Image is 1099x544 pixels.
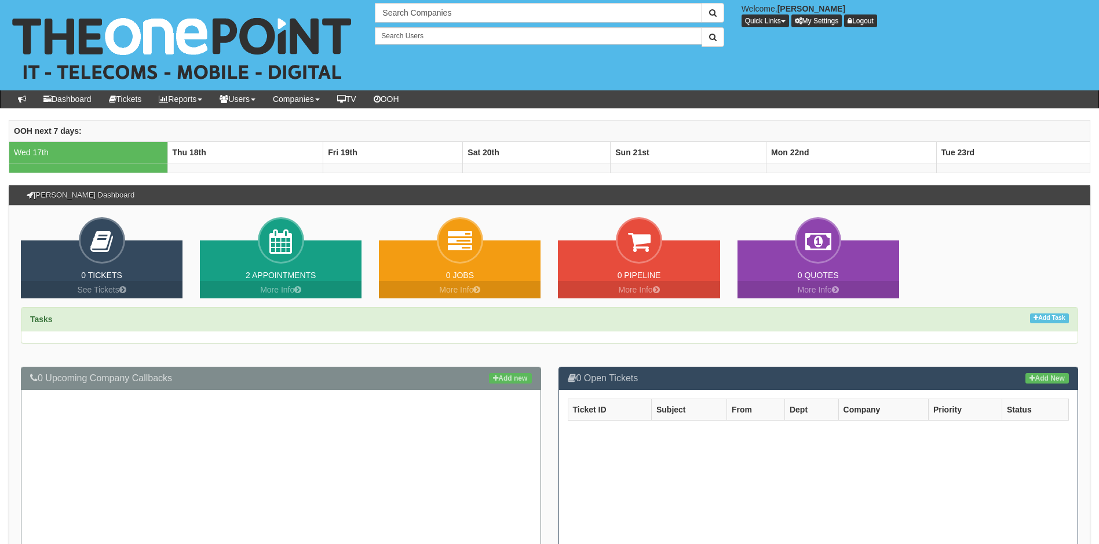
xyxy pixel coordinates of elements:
td: Wed 17th [9,141,168,163]
th: Company [838,399,928,420]
h3: 0 Open Tickets [568,373,1069,384]
th: Sun 21st [611,141,766,163]
h3: [PERSON_NAME] Dashboard [21,185,140,205]
a: 0 Jobs [446,271,474,280]
th: Fri 19th [323,141,463,163]
a: More Info [200,281,362,298]
a: Dashboard [35,90,100,108]
a: Tickets [100,90,151,108]
th: Thu 18th [167,141,323,163]
a: Users [211,90,264,108]
th: Status [1002,399,1068,420]
th: Mon 22nd [766,141,937,163]
a: More Info [737,281,899,298]
a: More Info [558,281,720,298]
th: Sat 20th [463,141,611,163]
a: My Settings [791,14,842,27]
a: See Tickets [21,281,182,298]
a: 0 Pipeline [618,271,661,280]
a: TV [328,90,365,108]
th: From [726,399,784,420]
input: Search Users [375,27,702,45]
a: Logout [844,14,877,27]
button: Quick Links [742,14,789,27]
a: Add New [1025,373,1069,384]
a: Add Task [1030,313,1069,323]
b: [PERSON_NAME] [777,4,845,13]
a: Add new [489,373,531,384]
a: 2 Appointments [246,271,316,280]
a: Companies [264,90,328,108]
a: 0 Tickets [81,271,122,280]
div: Welcome, [733,3,1099,27]
th: Tue 23rd [936,141,1090,163]
a: More Info [379,281,541,298]
a: OOH [365,90,408,108]
th: Subject [651,399,726,420]
strong: Tasks [30,315,53,324]
a: Reports [150,90,211,108]
th: Ticket ID [568,399,651,420]
th: Dept [784,399,838,420]
input: Search Companies [375,3,702,23]
th: Priority [928,399,1002,420]
h3: 0 Upcoming Company Callbacks [30,373,532,384]
a: 0 Quotes [798,271,839,280]
th: OOH next 7 days: [9,120,1090,141]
